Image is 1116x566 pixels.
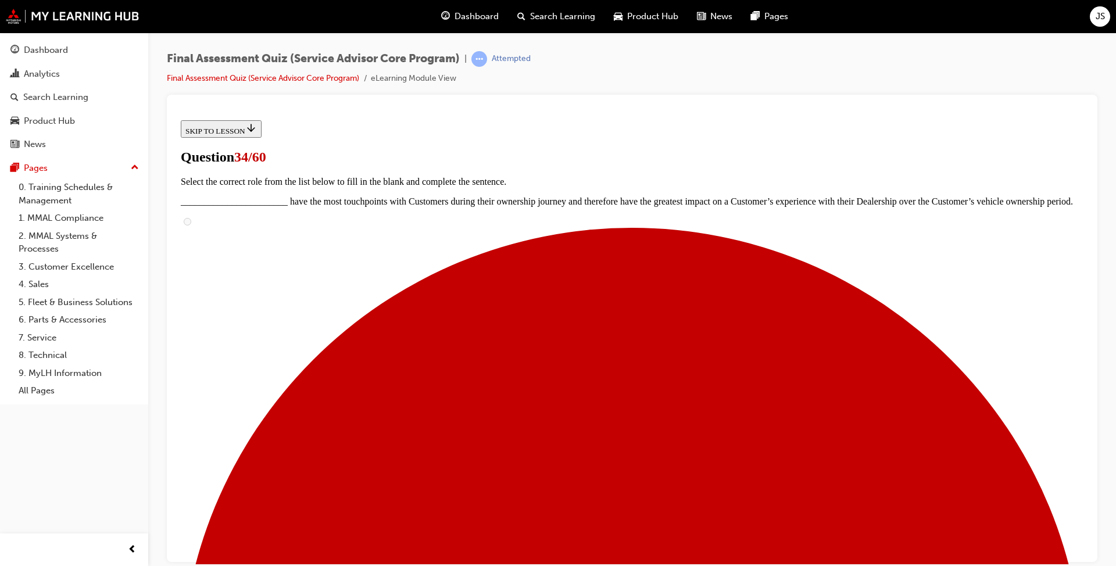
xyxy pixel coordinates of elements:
span: SKIP TO LESSON [9,11,81,20]
span: news-icon [697,9,706,24]
span: prev-icon [128,543,137,557]
span: Final Assessment Quiz (Service Advisor Core Program) [167,52,460,66]
a: 0. Training Schedules & Management [14,178,144,209]
span: car-icon [10,116,19,127]
a: 9. MyLH Information [14,364,144,382]
a: 7. Service [14,329,144,347]
div: Pages [24,162,48,175]
a: pages-iconPages [742,5,797,28]
span: news-icon [10,139,19,150]
a: guage-iconDashboard [432,5,508,28]
a: 3. Customer Excellence [14,258,144,276]
div: Dashboard [24,44,68,57]
button: Pages [5,157,144,179]
span: chart-icon [10,69,19,80]
a: 2. MMAL Systems & Processes [14,227,144,258]
span: pages-icon [10,163,19,174]
span: guage-icon [441,9,450,24]
button: SKIP TO LESSON [5,5,85,22]
span: learningRecordVerb_ATTEMPT-icon [471,51,487,67]
div: News [24,138,46,151]
img: mmal [6,9,139,24]
a: 4. Sales [14,275,144,293]
a: 1. MMAL Compliance [14,209,144,227]
button: JS [1090,6,1110,27]
span: Product Hub [627,10,678,23]
a: Product Hub [5,110,144,132]
a: car-iconProduct Hub [604,5,688,28]
span: | [464,52,467,66]
a: Dashboard [5,40,144,61]
a: 5. Fleet & Business Solutions [14,293,144,311]
span: up-icon [131,160,139,175]
div: Product Hub [24,114,75,128]
span: Dashboard [455,10,499,23]
span: JS [1096,10,1105,23]
div: Analytics [24,67,60,81]
a: Analytics [5,63,144,85]
span: Pages [764,10,788,23]
span: News [710,10,732,23]
button: DashboardAnalyticsSearch LearningProduct HubNews [5,37,144,157]
a: News [5,134,144,155]
span: guage-icon [10,45,19,56]
a: news-iconNews [688,5,742,28]
span: Search Learning [530,10,595,23]
a: All Pages [14,382,144,400]
li: eLearning Module View [371,72,456,85]
a: search-iconSearch Learning [508,5,604,28]
span: search-icon [10,92,19,103]
a: Search Learning [5,87,144,108]
div: Search Learning [23,91,88,104]
a: 8. Technical [14,346,144,364]
span: pages-icon [751,9,760,24]
div: Attempted [492,53,531,65]
a: 6. Parts & Accessories [14,311,144,329]
span: car-icon [614,9,623,24]
span: search-icon [517,9,525,24]
a: Final Assessment Quiz (Service Advisor Core Program) [167,73,359,83]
